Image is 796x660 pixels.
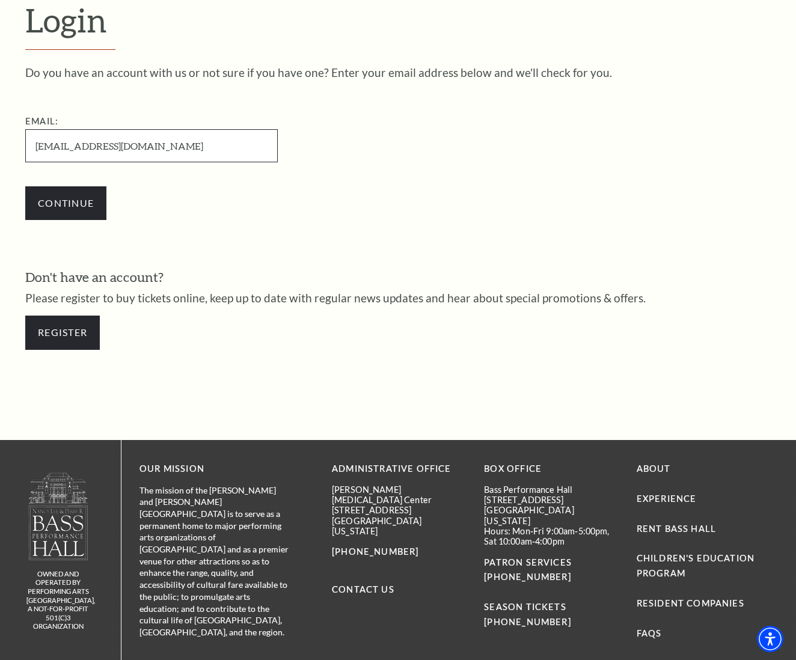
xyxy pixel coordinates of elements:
[637,598,744,608] a: Resident Companies
[637,463,671,474] a: About
[26,570,90,631] p: owned and operated by Performing Arts [GEOGRAPHIC_DATA], A NOT-FOR-PROFIT 501(C)3 ORGANIZATION
[25,129,278,162] input: Required
[25,316,100,349] a: Register
[637,493,697,504] a: Experience
[484,526,618,547] p: Hours: Mon-Fri 9:00am-5:00pm, Sat 10:00am-4:00pm
[484,495,618,505] p: [STREET_ADDRESS]
[25,116,58,126] label: Email:
[484,505,618,526] p: [GEOGRAPHIC_DATA][US_STATE]
[484,462,618,477] p: BOX OFFICE
[28,472,89,560] img: owned and operated by Performing Arts Fort Worth, A NOT-FOR-PROFIT 501(C)3 ORGANIZATION
[637,628,662,638] a: FAQs
[25,67,771,78] p: Do you have an account with us or not sure if you have one? Enter your email address below and we...
[139,484,290,638] p: The mission of the [PERSON_NAME] and [PERSON_NAME][GEOGRAPHIC_DATA] is to serve as a permanent ho...
[484,555,618,585] p: PATRON SERVICES [PHONE_NUMBER]
[484,484,618,495] p: Bass Performance Hall
[25,186,106,220] input: Submit button
[25,1,107,39] span: Login
[332,484,466,506] p: [PERSON_NAME][MEDICAL_DATA] Center
[757,626,783,652] div: Accessibility Menu
[332,545,466,560] p: [PHONE_NUMBER]
[637,553,755,578] a: Children's Education Program
[484,585,618,630] p: SEASON TICKETS [PHONE_NUMBER]
[25,292,771,304] p: Please register to buy tickets online, keep up to date with regular news updates and hear about s...
[25,268,771,287] h3: Don't have an account?
[332,516,466,537] p: [GEOGRAPHIC_DATA][US_STATE]
[139,462,290,477] p: OUR MISSION
[332,462,466,477] p: Administrative Office
[332,584,394,594] a: Contact Us
[637,524,716,534] a: Rent Bass Hall
[332,505,466,515] p: [STREET_ADDRESS]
